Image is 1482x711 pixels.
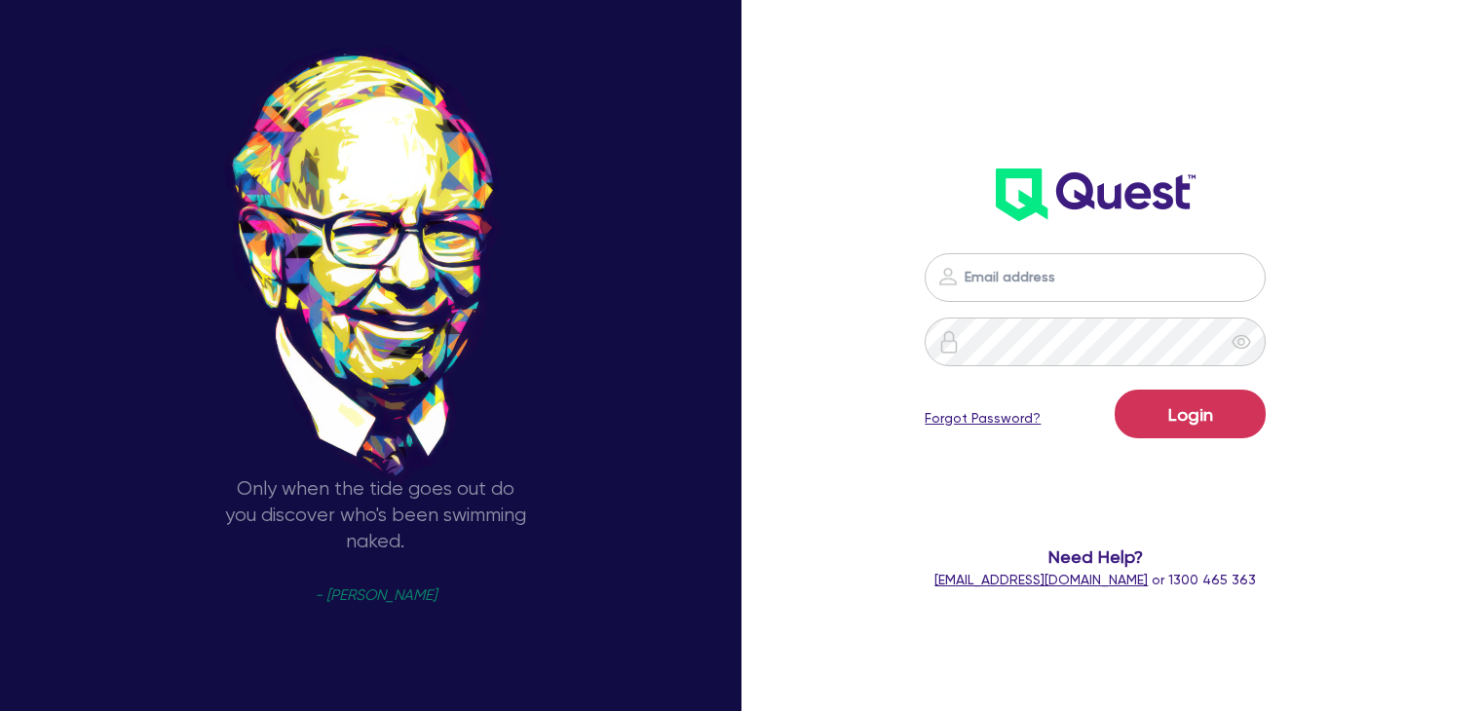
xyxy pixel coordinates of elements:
a: Forgot Password? [925,408,1041,429]
span: - [PERSON_NAME] [315,588,437,603]
img: icon-password [937,330,961,354]
span: or 1300 465 363 [934,572,1256,587]
img: icon-password [936,265,960,288]
span: eye [1232,332,1251,352]
button: Login [1115,390,1266,438]
span: Need Help? [903,543,1287,570]
input: Email address [925,253,1266,302]
img: wH2k97JdezQIQAAAABJRU5ErkJggg== [996,168,1196,221]
a: [EMAIL_ADDRESS][DOMAIN_NAME] [934,572,1148,587]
